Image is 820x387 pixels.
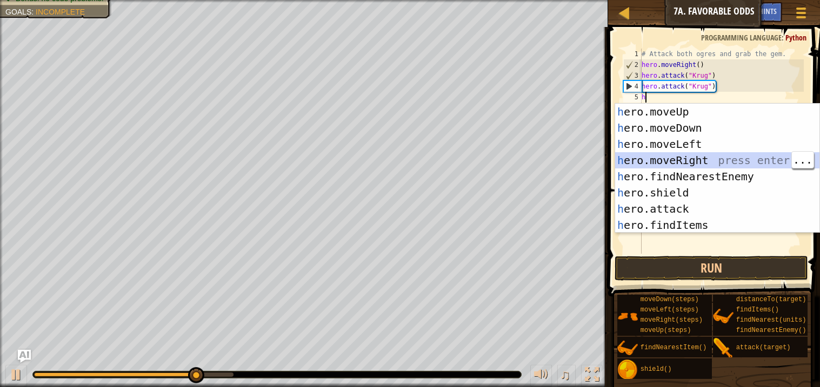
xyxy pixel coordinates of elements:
[617,359,638,380] img: portrait.png
[617,338,638,358] img: portrait.png
[713,306,734,327] img: portrait.png
[736,296,806,303] span: distanceTo(target)
[623,92,642,103] div: 5
[641,344,706,351] span: findNearestItem()
[623,49,642,59] div: 1
[736,316,806,324] span: findNearest(units)
[641,316,703,324] span: moveRight(steps)
[5,8,31,16] span: Goals
[559,366,570,383] span: ♫
[36,8,85,16] span: Incomplete
[530,365,552,387] button: Adjust volume
[713,338,734,358] img: portrait.png
[736,344,791,351] span: attack(target)
[736,327,806,334] span: findNearestEnemy()
[736,306,779,314] span: findItems()
[5,365,27,387] button: Ctrl + P: Play
[31,8,36,16] span: :
[641,327,691,334] span: moveUp(steps)
[624,59,642,70] div: 2
[18,350,31,363] button: Ask AI
[624,81,642,92] div: 4
[788,2,815,28] button: Show game menu
[782,32,785,43] span: :
[641,306,699,314] span: moveLeft(steps)
[641,296,699,303] span: moveDown(steps)
[615,256,808,281] button: Run
[701,32,782,43] span: Programming language
[724,2,754,22] button: Ask AI
[792,152,814,167] span: ...
[624,70,642,81] div: 3
[641,365,672,373] span: shield()
[581,365,603,387] button: Toggle fullscreen
[730,6,748,16] span: Ask AI
[759,6,777,16] span: Hints
[617,306,638,327] img: portrait.png
[785,32,806,43] span: Python
[557,365,576,387] button: ♫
